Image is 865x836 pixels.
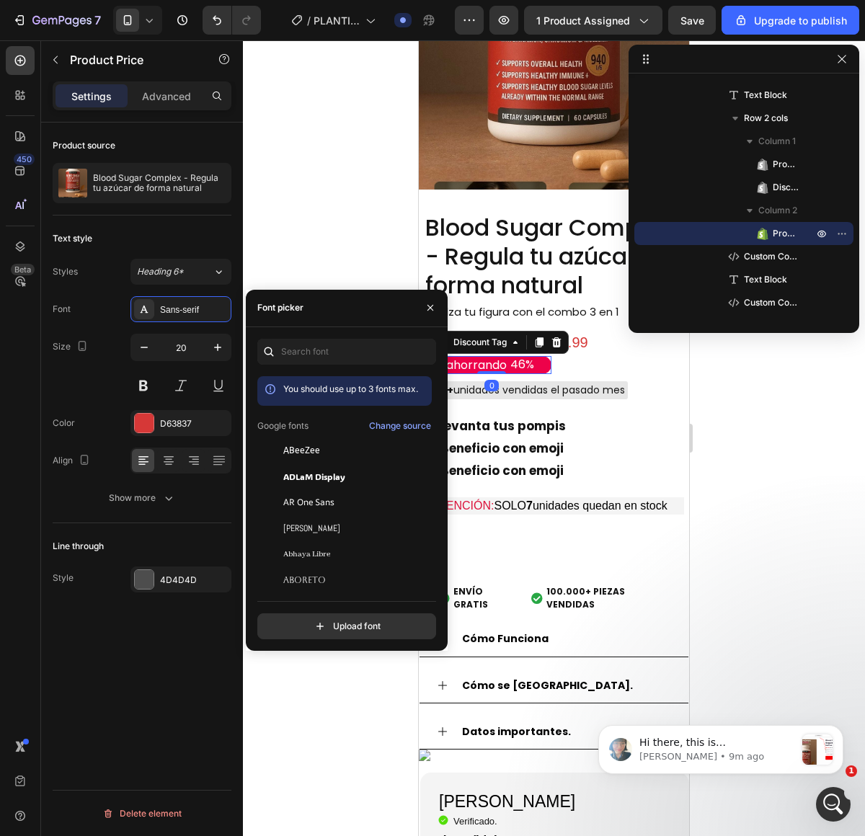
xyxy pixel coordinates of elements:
input: Search font [257,339,436,365]
div: Line through [53,540,104,553]
div: 4D4D4D [160,574,228,587]
div: Delete element [102,805,182,822]
span: Column 1 [758,134,796,148]
div: 450 [14,154,35,165]
p: Advanced [142,89,191,104]
button: Delete element [53,802,231,825]
iframe: Design area [419,40,689,836]
span: Custom Code [744,295,799,310]
button: Upload font [257,613,436,639]
div: Size [53,337,91,357]
button: 7 [6,6,107,35]
span: You should use up to 3 fonts max. [283,383,418,394]
span: ADLaM Display [283,470,345,483]
button: Save [668,6,716,35]
p: Blood Sugar Complex - Regula tu azúcar de forma natural [93,173,226,193]
span: Save [680,14,704,27]
p: Product Price [70,51,192,68]
span: Hi there, this is [PERSON_NAME] from GemPages Team here to continue this support session with [PE... [63,40,216,252]
div: Upgrade to publish [734,13,847,28]
span: Text Block [744,272,787,287]
span: PLANTILLA LANDING [314,13,360,28]
iframe: Intercom live chat [816,787,851,822]
button: Show more [53,485,231,511]
div: Text style [53,232,92,245]
span: 1 product assigned [536,13,630,28]
span: Heading 6* [137,265,184,278]
div: Styles [53,265,78,278]
div: Align [53,451,93,471]
div: Upload font [313,619,381,633]
button: Heading 6* [130,259,231,285]
img: product feature img [58,169,87,197]
span: ABeeZee [283,444,320,457]
span: Abhaya Libre [283,548,330,561]
strong: ¡Increíble! [20,793,79,806]
span: Discount Tag [773,180,799,195]
span: 1 [846,765,857,777]
span: Product Price [773,226,799,241]
div: Product source [53,139,115,152]
p: Settings [71,89,112,104]
span: Row 2 cols [744,111,788,125]
span: Column 2 [758,203,797,218]
div: Undo/Redo [203,6,261,35]
div: Font picker [257,301,303,314]
div: Show more [109,491,176,505]
div: D63837 [160,417,228,430]
span: Product Price [773,157,799,172]
div: Style [53,572,74,584]
button: 1 product assigned [524,6,662,35]
p: 7 [94,12,101,29]
p: Google fonts [257,419,309,432]
span: / [307,13,311,28]
span: Text Block [744,88,787,102]
span: AR One Sans [283,496,334,509]
button: Change source [368,417,432,435]
div: Sans-serif [160,303,228,316]
span: [PERSON_NAME] [283,522,340,535]
div: Font [53,303,71,316]
div: Color [53,417,75,430]
span: Aboreto [283,574,326,587]
div: Change source [369,419,431,432]
button: Upgrade to publish [722,6,859,35]
p: Message from Annie, sent 9m ago [63,54,218,67]
div: Beta [11,264,35,275]
iframe: Intercom notifications message [577,696,865,797]
span: Custom Code [744,249,799,264]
